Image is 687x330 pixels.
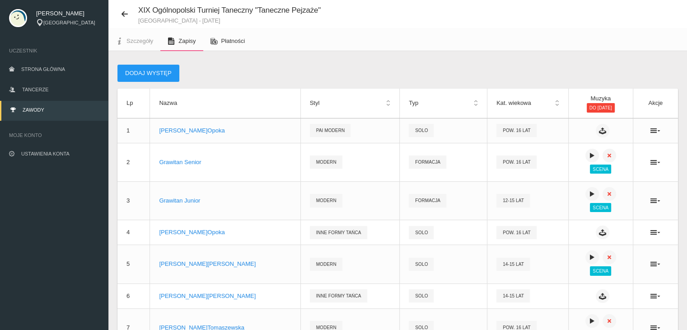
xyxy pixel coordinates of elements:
p: [PERSON_NAME] [PERSON_NAME] [159,259,291,269]
p: [PERSON_NAME] [PERSON_NAME] [159,292,291,301]
span: Moje konto [9,131,99,140]
span: Scena [590,266,611,275]
button: Dodaj występ [117,65,179,82]
span: Inne formy tańca [310,226,367,239]
span: Modern [310,194,342,207]
a: Szczegóły [108,31,160,51]
span: Płatności [221,38,245,44]
td: 4 [117,220,150,245]
img: svg [9,9,27,27]
span: Zawody [23,107,44,113]
span: Modern [310,258,342,271]
span: Ustawienia konta [21,151,70,156]
span: formacja [409,156,446,169]
div: Grawitan Senior [159,158,291,167]
span: Scena [590,165,611,174]
span: 14-15 lat [496,258,530,271]
span: Pow. 16 lat [496,226,537,239]
th: Kat. wiekowa [487,89,569,118]
span: Inne formy tańca [310,289,367,302]
span: Pow. 16 lat [496,124,537,137]
small: [GEOGRAPHIC_DATA] - [DATE] [138,18,321,24]
span: Strona główna [21,66,65,72]
th: Styl [300,89,400,118]
td: 6 [117,283,150,308]
span: solo [409,258,434,271]
a: Zapisy [160,31,203,51]
span: solo [409,226,434,239]
th: Nazwa [150,89,300,118]
span: PAI Modern [310,124,351,137]
th: Typ [400,89,487,118]
span: solo [409,124,434,137]
th: Lp [117,89,150,118]
span: XIX Ogólnopolski Turniej Taneczny "Taneczne Pejzaże" [138,6,321,14]
span: 14-15 lat [496,289,530,302]
span: Uczestnik [9,46,99,55]
a: Płatności [203,31,252,51]
span: Tancerze [22,87,48,92]
p: [PERSON_NAME] Opoka [159,126,291,135]
div: Grawitan Junior [159,196,291,205]
span: do [DATE] [587,103,615,112]
td: 2 [117,143,150,181]
span: formacja [409,194,446,207]
span: Szczegóły [126,38,153,44]
span: [PERSON_NAME] [36,9,99,18]
span: Pow. 16 lat [496,156,537,169]
span: 12-15 lat [496,194,530,207]
div: [GEOGRAPHIC_DATA] [36,19,99,27]
th: Muzyka [568,89,633,118]
th: Akcje [633,89,678,118]
span: Modern [310,156,342,169]
td: 5 [117,245,150,283]
td: 3 [117,181,150,220]
p: [PERSON_NAME] Opoka [159,228,291,237]
td: 1 [117,118,150,143]
span: Zapisy [178,38,196,44]
span: solo [409,289,434,302]
span: Scena [590,203,611,212]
